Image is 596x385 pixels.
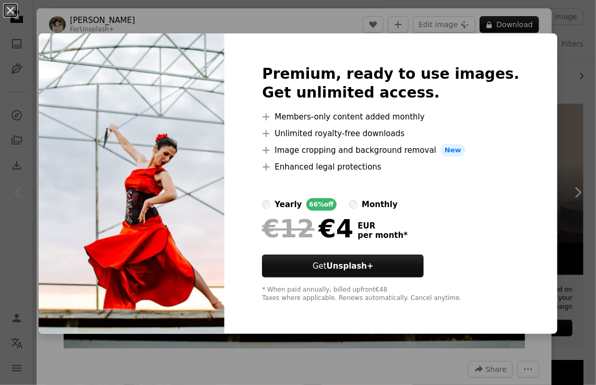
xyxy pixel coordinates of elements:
span: New [440,144,466,157]
div: €4 [262,215,353,242]
div: monthly [362,198,398,211]
h2: Premium, ready to use images. Get unlimited access. [262,65,519,102]
span: EUR [357,221,408,231]
img: premium_photo-1685094987286-fa4ce5edd55c [39,33,224,334]
li: Image cropping and background removal [262,144,519,157]
span: €12 [262,215,314,242]
li: Enhanced legal protections [262,161,519,173]
div: 66% off [306,198,337,211]
span: per month * [357,231,408,240]
div: * When paid annually, billed upfront €48 Taxes where applicable. Renews automatically. Cancel any... [262,286,519,303]
input: monthly [349,200,357,209]
li: Members-only content added monthly [262,111,519,123]
div: yearly [275,198,302,211]
li: Unlimited royalty-free downloads [262,127,519,140]
strong: Unsplash+ [327,261,374,271]
button: GetUnsplash+ [262,255,424,278]
input: yearly66%off [262,200,270,209]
